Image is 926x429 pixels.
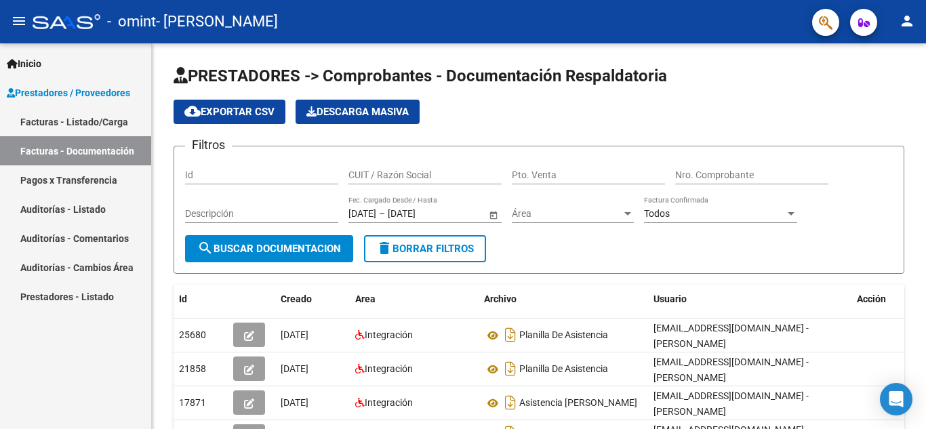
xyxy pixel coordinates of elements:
[644,208,670,219] span: Todos
[502,392,519,413] i: Descargar documento
[365,329,413,340] span: Integración
[179,329,206,340] span: 25680
[857,293,886,304] span: Acción
[179,293,187,304] span: Id
[179,397,206,408] span: 17871
[376,243,474,255] span: Borrar Filtros
[519,330,608,341] span: Planilla De Asistencia
[653,293,687,304] span: Usuario
[350,285,479,314] datatable-header-cell: Area
[7,85,130,100] span: Prestadores / Proveedores
[179,363,206,374] span: 21858
[653,390,809,417] span: [EMAIL_ADDRESS][DOMAIN_NAME] - [PERSON_NAME]
[174,100,285,124] button: Exportar CSV
[174,285,228,314] datatable-header-cell: Id
[479,285,648,314] datatable-header-cell: Archivo
[197,243,341,255] span: Buscar Documentacion
[296,100,420,124] app-download-masive: Descarga masiva de comprobantes (adjuntos)
[197,240,214,256] mat-icon: search
[184,103,201,119] mat-icon: cloud_download
[512,208,622,220] span: Área
[275,285,350,314] datatable-header-cell: Creado
[502,358,519,380] i: Descargar documento
[185,136,232,155] h3: Filtros
[502,324,519,346] i: Descargar documento
[486,207,500,222] button: Open calendar
[379,208,385,220] span: –
[7,56,41,71] span: Inicio
[174,66,667,85] span: PRESTADORES -> Comprobantes - Documentación Respaldatoria
[296,100,420,124] button: Descarga Masiva
[376,240,392,256] mat-icon: delete
[880,383,912,415] div: Open Intercom Messenger
[281,397,308,408] span: [DATE]
[899,13,915,29] mat-icon: person
[365,363,413,374] span: Integración
[851,285,919,314] datatable-header-cell: Acción
[281,329,308,340] span: [DATE]
[184,106,275,118] span: Exportar CSV
[281,363,308,374] span: [DATE]
[388,208,454,220] input: Fecha fin
[185,235,353,262] button: Buscar Documentacion
[348,208,376,220] input: Fecha inicio
[355,293,376,304] span: Area
[281,293,312,304] span: Creado
[364,235,486,262] button: Borrar Filtros
[11,13,27,29] mat-icon: menu
[653,323,809,349] span: [EMAIL_ADDRESS][DOMAIN_NAME] - [PERSON_NAME]
[306,106,409,118] span: Descarga Masiva
[156,7,278,37] span: - [PERSON_NAME]
[519,364,608,375] span: Planilla De Asistencia
[648,285,851,314] datatable-header-cell: Usuario
[107,7,156,37] span: - omint
[365,397,413,408] span: Integración
[519,398,637,409] span: Asistencia [PERSON_NAME]
[653,356,809,383] span: [EMAIL_ADDRESS][DOMAIN_NAME] - [PERSON_NAME]
[484,293,517,304] span: Archivo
